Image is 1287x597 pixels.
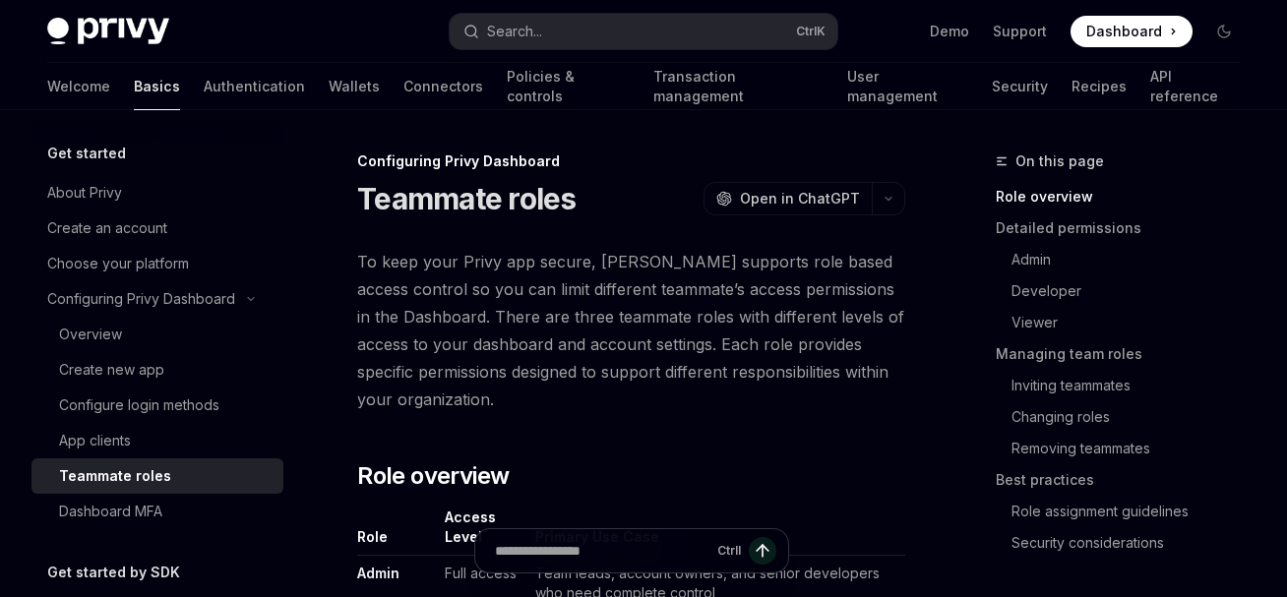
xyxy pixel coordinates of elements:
div: About Privy [47,181,122,205]
a: Welcome [47,63,110,110]
span: Role overview [357,460,509,492]
span: Dashboard [1086,22,1162,41]
input: Ask a question... [495,529,709,572]
div: Create new app [59,358,164,382]
a: API reference [1150,63,1240,110]
a: App clients [31,423,283,458]
a: Teammate roles [31,458,283,494]
a: Best practices [996,464,1256,496]
a: Basics [134,63,180,110]
a: Dashboard MFA [31,494,283,529]
span: To keep your Privy app secure, [PERSON_NAME] supports role based access control so you can limit ... [357,248,905,413]
a: Managing team roles [996,338,1256,370]
a: Choose your platform [31,246,283,281]
div: Choose your platform [47,252,189,275]
a: Developer [996,275,1256,307]
a: Recipes [1072,63,1127,110]
a: Transaction management [653,63,824,110]
a: Create new app [31,352,283,388]
a: Demo [930,22,969,41]
th: Access Level [437,507,526,556]
a: Authentication [204,63,305,110]
h5: Get started by SDK [47,561,180,584]
button: Open search [450,14,836,49]
h5: Get started [47,142,126,165]
div: Teammate roles [59,464,171,488]
a: Support [993,22,1047,41]
button: Send message [749,537,776,565]
div: Search... [487,20,542,43]
a: Removing teammates [996,433,1256,464]
a: Role assignment guidelines [996,496,1256,527]
a: Viewer [996,307,1256,338]
a: Policies & controls [507,63,630,110]
div: Overview [59,323,122,346]
span: Ctrl K [796,24,826,39]
button: Open in ChatGPT [704,182,872,215]
a: Overview [31,317,283,352]
a: Wallets [329,63,380,110]
img: dark logo [47,18,169,45]
div: Create an account [47,216,167,240]
a: Dashboard [1071,16,1193,47]
div: Configuring Privy Dashboard [47,287,235,311]
a: Configure login methods [31,388,283,423]
div: Configure login methods [59,393,219,417]
a: Admin [996,244,1256,275]
h1: Teammate roles [357,181,577,216]
span: On this page [1015,149,1104,173]
a: Role overview [996,181,1256,212]
a: Inviting teammates [996,370,1256,401]
th: Role [357,507,437,556]
a: Security [992,63,1048,110]
div: Configuring Privy Dashboard [357,151,905,171]
a: Changing roles [996,401,1256,433]
a: Security considerations [996,527,1256,559]
span: Open in ChatGPT [740,189,860,209]
a: About Privy [31,175,283,210]
a: Connectors [403,63,483,110]
button: Toggle dark mode [1208,16,1240,47]
a: Create an account [31,210,283,246]
a: User management [847,63,968,110]
div: Dashboard MFA [59,500,162,523]
button: Toggle Configuring Privy Dashboard section [31,281,283,317]
a: Detailed permissions [996,212,1256,244]
div: App clients [59,429,131,452]
th: Primary Use Case [527,507,905,556]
